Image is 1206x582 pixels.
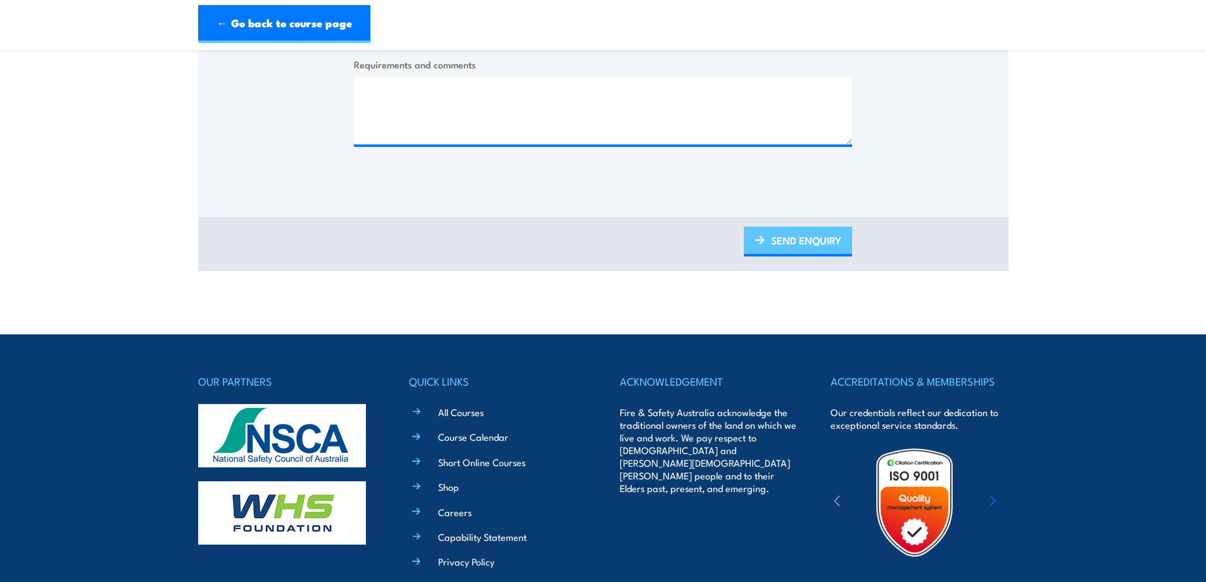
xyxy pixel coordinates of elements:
a: Privacy Policy [438,555,494,568]
h4: OUR PARTNERS [198,372,375,390]
a: Careers [438,505,472,519]
a: ← Go back to course page [198,5,370,43]
a: Course Calendar [438,430,508,443]
img: nsca-logo-footer [198,404,366,467]
h4: ACKNOWLEDGEMENT [620,372,797,390]
label: Requirements and comments [354,57,852,72]
img: Untitled design (19) [859,447,970,558]
a: Shop [438,480,459,493]
a: Capability Statement [438,530,527,543]
p: Our credentials reflect our dedication to exceptional service standards. [831,406,1008,431]
img: whs-logo-footer [198,481,366,545]
a: All Courses [438,405,484,419]
img: ewpa-logo [970,481,1081,524]
a: Short Online Courses [438,455,525,469]
h4: ACCREDITATIONS & MEMBERSHIPS [831,372,1008,390]
h4: QUICK LINKS [409,372,586,390]
p: Fire & Safety Australia acknowledge the traditional owners of the land on which we live and work.... [620,406,797,495]
a: SEND ENQUIRY [744,227,852,256]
